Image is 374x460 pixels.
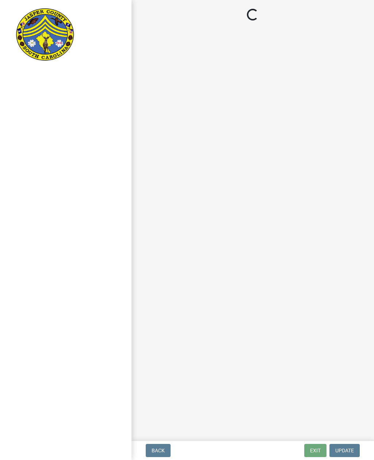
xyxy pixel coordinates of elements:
[329,444,360,457] button: Update
[146,444,171,457] button: Back
[152,448,165,453] span: Back
[335,448,354,453] span: Update
[15,8,76,62] img: Jasper County, South Carolina
[304,444,327,457] button: Exit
